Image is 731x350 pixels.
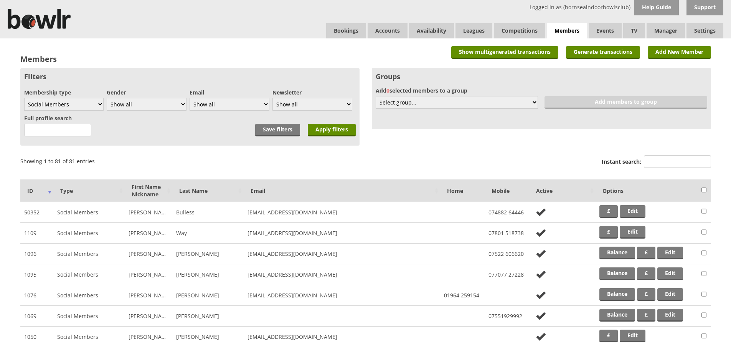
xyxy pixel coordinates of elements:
td: [EMAIL_ADDRESS][DOMAIN_NAME] [244,285,440,306]
label: Gender [107,89,186,96]
th: Home [440,179,485,202]
label: Full profile search [24,114,72,122]
td: 074882 64446 [485,202,529,223]
a: Generate transactions [566,46,640,59]
strong: £ [607,332,610,339]
a: Availability [409,23,454,38]
td: 50352 [20,202,53,223]
label: Email [190,89,269,96]
a: Edit [620,226,645,239]
th: ID: activate to sort column ascending [20,179,53,202]
img: no [533,332,549,342]
td: 1050 [20,327,53,347]
a: Edit [657,267,683,280]
td: [EMAIL_ADDRESS][DOMAIN_NAME] [244,223,440,244]
label: Membership type [24,89,104,96]
td: 07801 518738 [485,223,529,244]
a: Edit [657,247,683,259]
td: [PERSON_NAME] [172,264,244,285]
td: [PERSON_NAME] [125,327,172,347]
td: Social Members [53,244,125,264]
td: [PERSON_NAME] [172,285,244,306]
th: Active: activate to sort column ascending [529,179,596,202]
span: TV [623,23,645,38]
td: Bulless [172,202,244,223]
td: Social Members [53,327,125,347]
a: £ [599,226,618,239]
a: Edit [620,330,645,342]
a: Save filters [255,124,300,136]
label: Add selected members to a group [376,87,707,94]
a: Balance [599,309,635,322]
a: Edit [657,288,683,301]
strong: £ [645,290,648,297]
a: £ [637,247,655,259]
td: [PERSON_NAME] [172,327,244,347]
td: Social Members [53,223,125,244]
span: 0 [386,87,389,94]
td: Social Members [53,202,125,223]
td: 077077 27228 [485,264,529,285]
td: Social Members [53,264,125,285]
a: Balance [599,247,635,259]
img: no [533,290,549,300]
h3: Filters [24,72,356,81]
td: Social Members [53,285,125,306]
th: Options [596,179,698,202]
td: [PERSON_NAME] [125,306,172,327]
td: [PERSON_NAME] [125,285,172,306]
a: Show multigenerated transactions [451,46,558,59]
h2: Members [20,54,57,64]
a: Bookings [326,23,366,38]
img: no [533,207,549,217]
img: no [533,270,549,279]
span: Manager [647,23,685,38]
strong: £ [645,269,648,277]
td: [PERSON_NAME] [125,202,172,223]
th: Last Name: activate to sort column ascending [172,179,244,202]
a: £ [599,330,618,342]
img: no [533,228,549,238]
a: £ [637,288,655,301]
label: Newsletter [272,89,352,96]
td: 07551929992 [485,306,529,327]
span: Accounts [368,23,408,38]
strong: £ [645,249,648,256]
input: Instant search: [644,155,711,168]
td: 07522 606620 [485,244,529,264]
a: £ [637,267,655,280]
td: 1096 [20,244,53,264]
a: Events [589,23,622,38]
td: Way [172,223,244,244]
strong: £ [607,207,610,214]
strong: £ [645,311,648,318]
td: 1095 [20,264,53,285]
td: [PERSON_NAME] [172,244,244,264]
td: [EMAIL_ADDRESS][DOMAIN_NAME] [244,202,440,223]
td: [EMAIL_ADDRESS][DOMAIN_NAME] [244,264,440,285]
a: Edit [657,309,683,322]
td: 1076 [20,285,53,306]
a: Balance [599,267,635,280]
strong: £ [607,228,610,235]
th: Type: activate to sort column ascending [53,179,125,202]
img: no [533,249,549,259]
td: [EMAIL_ADDRESS][DOMAIN_NAME] [244,244,440,264]
a: Edit [620,205,645,218]
td: [PERSON_NAME] [172,306,244,327]
a: Add New Member [648,46,711,59]
td: Social Members [53,306,125,327]
th: Email: activate to sort column ascending [244,179,440,202]
td: [EMAIL_ADDRESS][DOMAIN_NAME] [244,327,440,347]
td: [PERSON_NAME] [125,223,172,244]
th: First NameNickname: activate to sort column ascending [125,179,172,202]
a: Balance [599,288,635,301]
td: 01964 259154 [440,285,485,306]
td: 1069 [20,306,53,327]
td: 1109 [20,223,53,244]
h3: Groups [376,72,707,81]
span: Settings [686,23,723,38]
img: no [533,311,549,321]
a: Competitions [494,23,545,38]
div: Showing 1 to 81 of 81 entries [20,153,95,165]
